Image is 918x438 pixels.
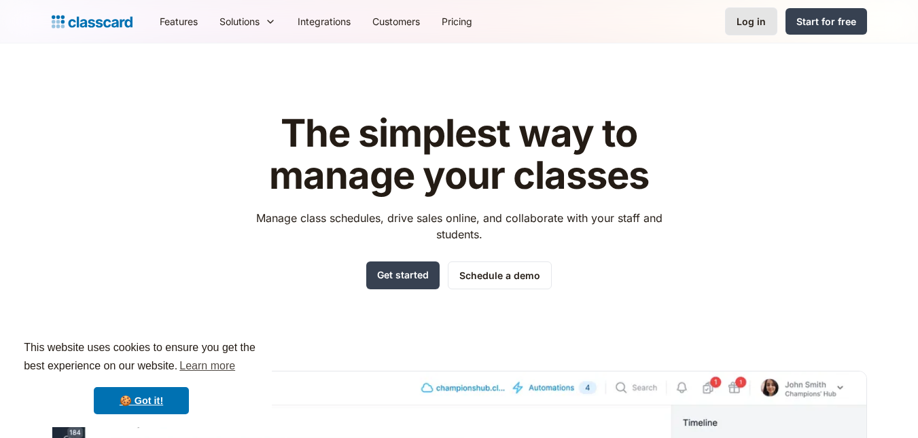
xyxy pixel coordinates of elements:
div: Log in [737,14,766,29]
a: learn more about cookies [177,356,237,376]
a: Get started [366,261,440,289]
a: home [52,12,133,31]
a: Integrations [287,6,361,37]
p: Manage class schedules, drive sales online, and collaborate with your staff and students. [243,210,675,242]
span: This website uses cookies to ensure you get the best experience on our website. [24,340,259,376]
a: Schedule a demo [448,261,552,289]
div: cookieconsent [11,327,272,427]
a: Log in [725,7,777,35]
a: Start for free [785,8,867,35]
div: Start for free [796,14,856,29]
a: Pricing [431,6,483,37]
h1: The simplest way to manage your classes [243,113,675,196]
a: Features [149,6,209,37]
a: Customers [361,6,431,37]
div: Solutions [219,14,260,29]
a: dismiss cookie message [94,387,189,414]
div: Solutions [209,6,287,37]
